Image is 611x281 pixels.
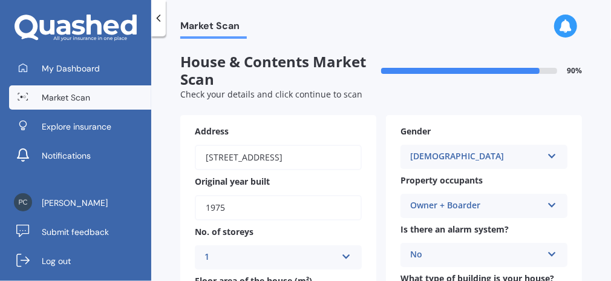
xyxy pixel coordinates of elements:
[9,85,151,110] a: Market Scan
[400,223,509,235] span: Is there an alarm system?
[400,125,431,137] span: Gender
[42,255,71,267] span: Log out
[410,150,542,164] div: [DEMOGRAPHIC_DATA]
[195,125,229,137] span: Address
[9,56,151,81] a: My Dashboard
[195,226,253,237] span: No. of storeys
[204,250,336,265] div: 1
[9,249,151,273] a: Log out
[180,88,362,100] span: Check your details and click continue to scan
[9,191,151,215] a: [PERSON_NAME]
[42,150,91,162] span: Notifications
[9,114,151,139] a: Explore insurance
[42,121,111,133] span: Explore insurance
[180,20,247,36] span: Market Scan
[9,220,151,244] a: Submit feedback
[410,248,542,262] div: No
[9,144,151,168] a: Notifications
[410,199,542,213] div: Owner + Boarder
[42,197,108,209] span: [PERSON_NAME]
[567,67,582,75] span: 90 %
[42,62,100,74] span: My Dashboard
[180,53,381,88] span: House & Contents Market Scan
[42,91,90,104] span: Market Scan
[400,174,483,186] span: Property occupants
[195,176,270,187] span: Original year built
[14,193,32,211] img: 1e61465fc1c35ed86d2a2cfb47b1a56c
[42,226,109,238] span: Submit feedback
